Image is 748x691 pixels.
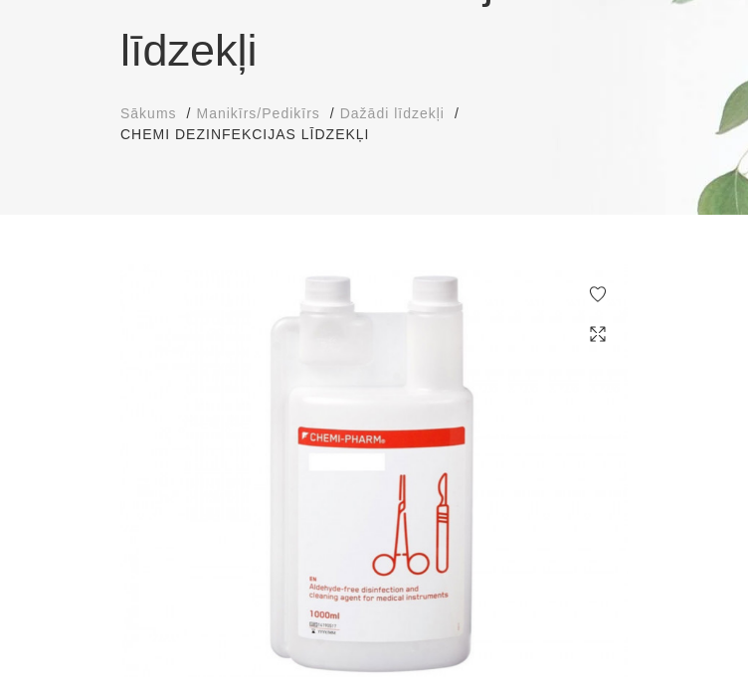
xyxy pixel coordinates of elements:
a: Manikīrs/Pedikīrs [196,103,319,124]
a: Sākums [120,103,177,124]
img: ... [120,264,628,677]
span: Dažādi līdzekļi [340,105,445,121]
span: Sākums [120,105,177,121]
a: Dažādi līdzekļi [340,103,445,124]
span: Manikīrs/Pedikīrs [196,105,319,121]
li: CHEMI Dezinfekcijas līdzekļi [120,124,389,145]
